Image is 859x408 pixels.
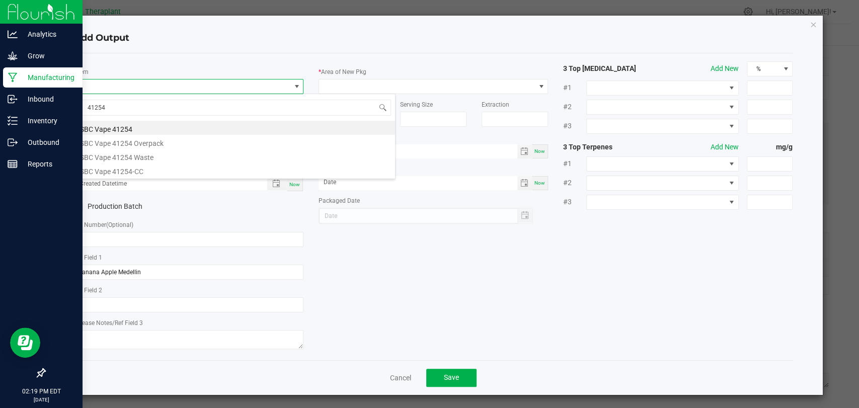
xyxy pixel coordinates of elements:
[711,63,739,74] button: Add New
[106,221,133,228] span: (Optional)
[74,178,257,190] input: Created Datetime
[534,180,545,186] span: Now
[711,142,739,152] button: Add New
[8,51,18,61] inline-svg: Grow
[74,220,133,229] label: Lot Number
[482,100,509,109] label: Extraction
[444,373,459,381] span: Save
[319,176,517,189] input: Date
[400,100,433,109] label: Serving Size
[18,50,78,62] p: Grow
[563,63,655,74] strong: 3 Top [MEDICAL_DATA]
[74,201,181,212] label: Production Batch
[8,137,18,147] inline-svg: Outbound
[563,121,586,131] span: #3
[426,369,477,387] button: Save
[18,93,78,105] p: Inbound
[563,83,586,93] span: #1
[18,115,78,127] p: Inventory
[747,142,793,152] strong: mg/g
[563,197,586,207] span: #3
[563,102,586,112] span: #2
[74,286,102,295] label: Ref Field 2
[18,71,78,84] p: Manufacturing
[76,67,89,76] label: Item
[8,159,18,169] inline-svg: Reports
[563,178,586,188] span: #2
[319,144,517,157] input: Date
[74,32,793,45] h4: Add Output
[18,28,78,40] p: Analytics
[18,136,78,148] p: Outbound
[563,158,586,169] span: #1
[747,62,779,76] span: %
[5,387,78,396] p: 02:19 PM EDT
[517,176,532,190] span: Toggle calendar
[390,373,411,383] a: Cancel
[289,182,300,187] span: Now
[8,116,18,126] inline-svg: Inventory
[18,158,78,170] p: Reports
[8,94,18,104] inline-svg: Inbound
[8,72,18,83] inline-svg: Manufacturing
[517,144,532,158] span: Toggle calendar
[5,396,78,403] p: [DATE]
[74,253,102,262] label: Ref Field 1
[563,142,655,152] strong: 3 Top Terpenes
[74,318,143,328] label: Release Notes/Ref Field 3
[321,67,366,76] label: Area of New Pkg
[8,29,18,39] inline-svg: Analytics
[319,196,360,205] label: Packaged Date
[10,328,40,358] iframe: Resource center
[267,178,287,190] span: Toggle popup
[534,148,545,154] span: Now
